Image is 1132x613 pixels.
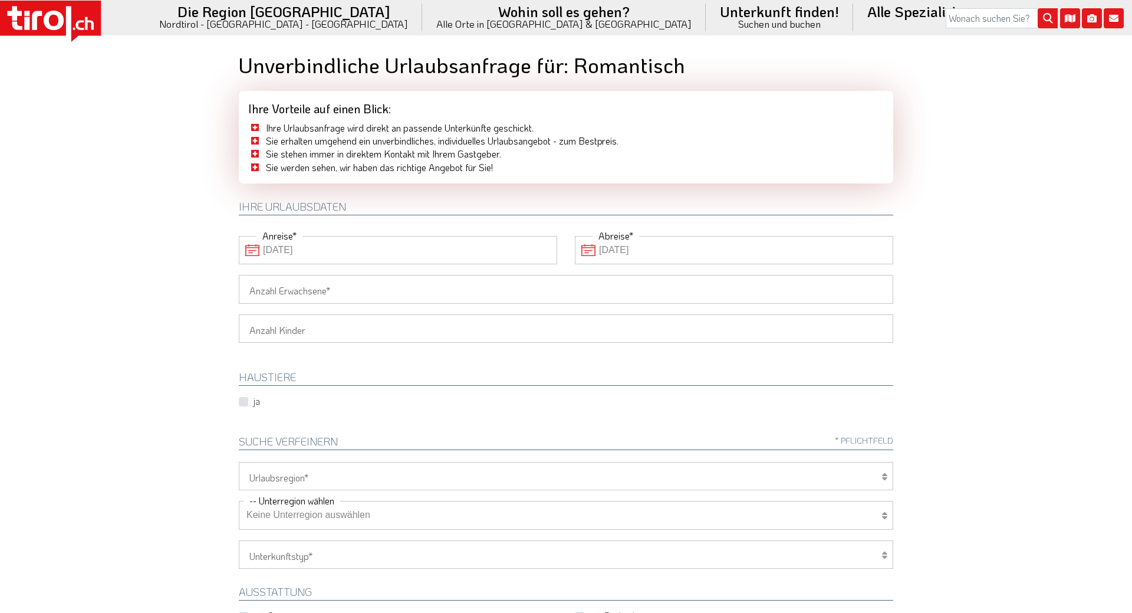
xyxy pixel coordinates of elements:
h2: HAUSTIERE [239,372,893,386]
i: Fotogalerie [1082,8,1102,28]
li: Sie werden sehen, wir haben das richtige Angebot für Sie! [248,161,884,174]
i: Kontakt [1104,8,1124,28]
input: Wonach suchen Sie? [946,8,1058,28]
h2: Ihre Urlaubsdaten [239,201,893,215]
li: Sie erhalten umgehend ein unverbindliches, individuelles Urlaubsangebot - zum Bestpreis. [248,135,884,147]
i: Karte öffnen [1060,8,1080,28]
h2: Ausstattung [239,586,893,601]
li: Ihre Urlaubsanfrage wird direkt an passende Unterkünfte geschickt. [248,122,884,135]
label: ja [253,395,260,408]
small: Nordtirol - [GEOGRAPHIC_DATA] - [GEOGRAPHIC_DATA] [159,19,408,29]
span: * Pflichtfeld [835,436,893,445]
small: Alle Orte in [GEOGRAPHIC_DATA] & [GEOGRAPHIC_DATA] [436,19,692,29]
h1: Unverbindliche Urlaubsanfrage für: Romantisch [239,53,893,77]
div: Ihre Vorteile auf einen Blick: [239,91,893,122]
small: Suchen und buchen [720,19,839,29]
h2: Suche verfeinern [239,436,893,450]
li: Sie stehen immer in direktem Kontakt mit Ihrem Gastgeber. [248,147,884,160]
